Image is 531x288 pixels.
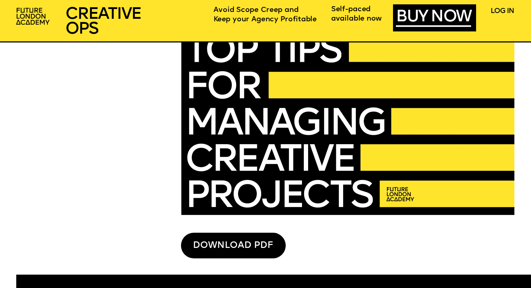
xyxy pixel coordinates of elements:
span: Self-paced [331,6,371,14]
span: Keep your Agency Profitable [213,16,317,23]
img: upload-441b0cdc-a814-4903-b39a-2e353f390de8.jpg [181,27,514,215]
span: available now [331,15,382,23]
a: LOG IN [491,7,514,15]
span: Avoid Scope Creep and [213,6,298,14]
a: BUY NOW [396,9,471,27]
span: CREATIVE OPS [65,6,141,38]
img: upload-2f72e7a8-3806-41e8-b55b-d754ac055a4a.png [13,5,54,29]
